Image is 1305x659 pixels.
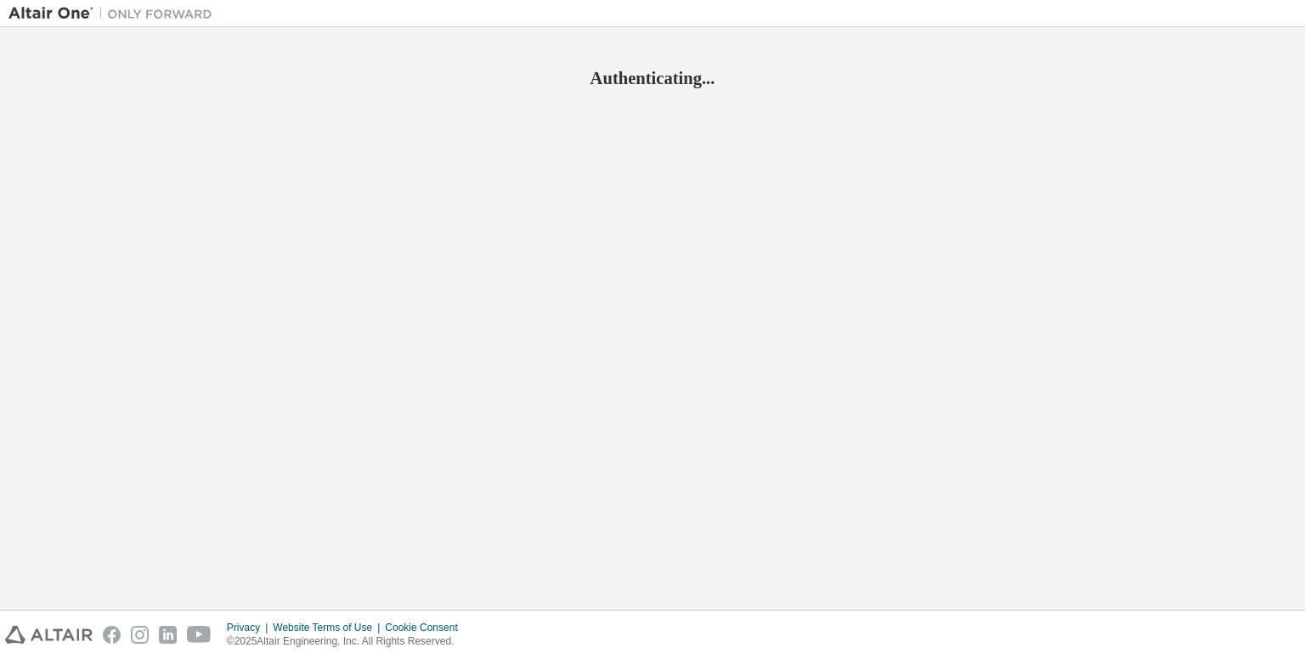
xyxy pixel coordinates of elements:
[227,621,273,634] div: Privacy
[5,626,93,644] img: altair_logo.svg
[131,626,149,644] img: instagram.svg
[8,67,1297,89] h2: Authenticating...
[187,626,212,644] img: youtube.svg
[103,626,121,644] img: facebook.svg
[273,621,385,634] div: Website Terms of Use
[385,621,467,634] div: Cookie Consent
[227,634,468,649] p: © 2025 Altair Engineering, Inc. All Rights Reserved.
[159,626,177,644] img: linkedin.svg
[8,5,221,22] img: Altair One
